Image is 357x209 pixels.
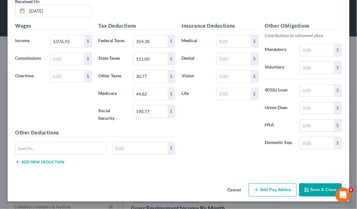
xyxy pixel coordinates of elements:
[299,183,342,196] button: Save & Close
[182,22,259,30] h5: Insurance Deductions
[168,53,175,65] div: $
[251,53,258,65] div: $
[349,188,354,193] span: 4
[217,35,251,47] input: 0.00
[262,102,297,114] label: Union Dues
[300,62,334,74] input: 0.00
[133,35,168,47] input: 0.00
[15,38,30,43] span: Income
[262,119,297,132] label: HSA
[300,102,334,114] input: 0.00
[50,35,84,47] input: 0.00
[98,22,175,30] h5: Tax Deductions
[249,183,297,196] button: Add Pay Advice
[262,137,297,149] label: Domestic Sup.
[300,137,334,149] input: 0.00
[95,52,130,65] label: State Taxes
[217,70,251,82] input: 0.00
[265,32,342,39] p: Contributions to retirement plans
[168,70,175,82] div: $
[300,85,334,96] input: 0.00
[179,70,214,83] label: Vision
[133,88,168,100] input: 0.00
[12,52,47,65] label: Commissions
[222,184,246,196] button: Cancel
[133,105,168,117] input: 0.00
[168,142,175,154] div: $
[334,44,342,56] div: $
[265,22,342,30] h5: Other Obligations
[15,142,105,154] input: Specify...
[179,35,214,47] label: Medical
[50,70,84,82] input: 0.00
[15,22,92,30] h5: Wages
[15,129,176,137] h5: Other Deductions
[251,88,258,100] div: $
[84,53,92,65] div: $
[168,105,175,117] div: $
[95,35,130,47] label: Federal Taxes
[300,44,334,56] input: 0.00
[15,159,64,164] button: Add new deduction
[95,70,130,83] label: Other Taxes
[336,188,351,203] iframe: Intercom live chat
[50,53,84,65] input: 0.00
[168,35,175,47] div: $
[179,88,214,100] label: Life
[262,61,297,74] label: Voluntary
[217,53,251,65] input: 0.00
[27,5,92,17] input: MM/DD/YYYY
[251,35,258,47] div: $
[179,52,214,65] label: Dental
[334,137,342,149] div: $
[251,70,258,82] div: $
[262,44,297,56] label: Mandatory
[95,105,130,124] label: Social Security
[12,70,47,83] label: Overtime
[84,35,92,47] div: $
[217,88,251,100] input: 0.00
[262,84,297,97] label: 401(k) Loan
[334,102,342,114] div: $
[334,85,342,96] div: $
[133,53,168,65] input: 0.00
[133,70,168,82] input: 0.00
[112,142,167,154] input: 0.00
[334,119,342,131] div: $
[300,119,334,131] input: 0.00
[334,62,342,74] div: $
[84,70,92,82] div: $
[95,88,130,100] label: Medicare
[168,88,175,100] div: $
